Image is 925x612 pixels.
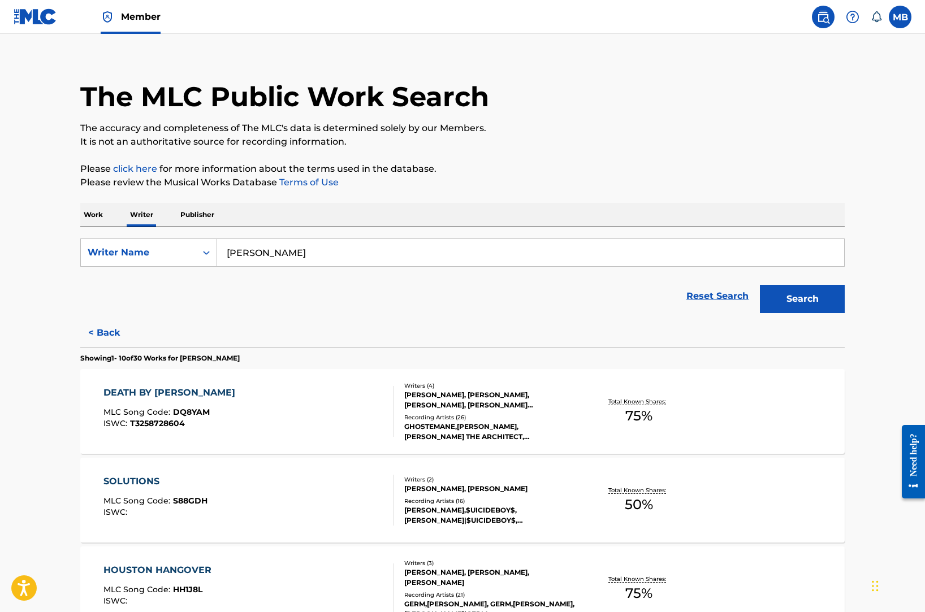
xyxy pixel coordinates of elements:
span: T3258728604 [130,418,185,428]
div: User Menu [889,6,911,28]
span: ISWC : [103,418,130,428]
span: S88GDH [173,496,208,506]
a: DEATH BY [PERSON_NAME]MLC Song Code:DQ8YAMISWC:T3258728604Writers (4)[PERSON_NAME], [PERSON_NAME]... [80,369,845,454]
div: Writers ( 4 ) [404,381,575,390]
span: DQ8YAM [173,407,210,417]
p: Work [80,203,106,227]
div: [PERSON_NAME], [PERSON_NAME] [404,484,575,494]
p: Showing 1 - 10 of 30 Works for [PERSON_NAME] [80,353,240,363]
span: HH1J8L [173,584,202,594]
div: [PERSON_NAME],$UICIDEBOY$, [PERSON_NAME]|$UICIDEBOY$, [PERSON_NAME], $UICIDEBOY$|[PERSON_NAME], [... [404,505,575,526]
a: Terms of Use [277,177,339,188]
p: Total Known Shares: [608,397,669,406]
a: Reset Search [681,284,754,309]
a: Public Search [812,6,835,28]
div: Writers ( 3 ) [404,559,575,567]
div: HOUSTON HANGOVER [103,563,217,577]
button: < Back [80,319,148,347]
p: Writer [127,203,157,227]
p: Please review the Musical Works Database [80,176,845,189]
div: Recording Artists ( 21 ) [404,591,575,599]
p: Publisher [177,203,218,227]
a: click here [113,163,157,174]
iframe: Resource Center [893,416,925,507]
p: Total Known Shares: [608,575,669,583]
span: MLC Song Code : [103,584,173,594]
h1: The MLC Public Work Search [80,80,489,114]
span: ISWC : [103,507,130,517]
span: MLC Song Code : [103,496,173,506]
div: Writers ( 2 ) [404,475,575,484]
span: 75 % [625,583,652,604]
span: ISWC : [103,596,130,606]
p: Please for more information about the terms used in the database. [80,162,845,176]
span: MLC Song Code : [103,407,173,417]
a: SOLUTIONSMLC Song Code:S88GDHISWC:Writers (2)[PERSON_NAME], [PERSON_NAME]Recording Artists (16)[P... [80,458,845,542]
img: search [816,10,830,24]
div: Recording Artists ( 26 ) [404,413,575,422]
iframe: Chat Widget [868,558,925,612]
p: The accuracy and completeness of The MLC's data is determined solely by our Members. [80,121,845,135]
p: It is not an authoritative source for recording information. [80,135,845,149]
form: Search Form [80,238,845,319]
span: Member [121,10,161,23]
div: Writer Name [88,246,189,259]
span: 75 % [625,406,652,426]
div: Drag [872,569,879,603]
div: SOLUTIONS [103,475,208,488]
p: Total Known Shares: [608,486,669,494]
button: Search [760,285,845,313]
div: Notifications [871,11,882,23]
div: Help [841,6,864,28]
div: [PERSON_NAME], [PERSON_NAME], [PERSON_NAME] [404,567,575,588]
img: help [846,10,859,24]
img: Top Rightsholder [101,10,114,24]
div: Recording Artists ( 16 ) [404,497,575,505]
span: 50 % [625,494,653,515]
div: GHOSTEMANE,[PERSON_NAME],[PERSON_NAME] THE ARCHITECT, [PERSON_NAME]|[PERSON_NAME] THE ARCHITECT|[... [404,422,575,442]
div: DEATH BY [PERSON_NAME] [103,386,241,400]
div: [PERSON_NAME], [PERSON_NAME], [PERSON_NAME], [PERSON_NAME] [PERSON_NAME] [404,390,575,410]
img: MLC Logo [14,8,57,25]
